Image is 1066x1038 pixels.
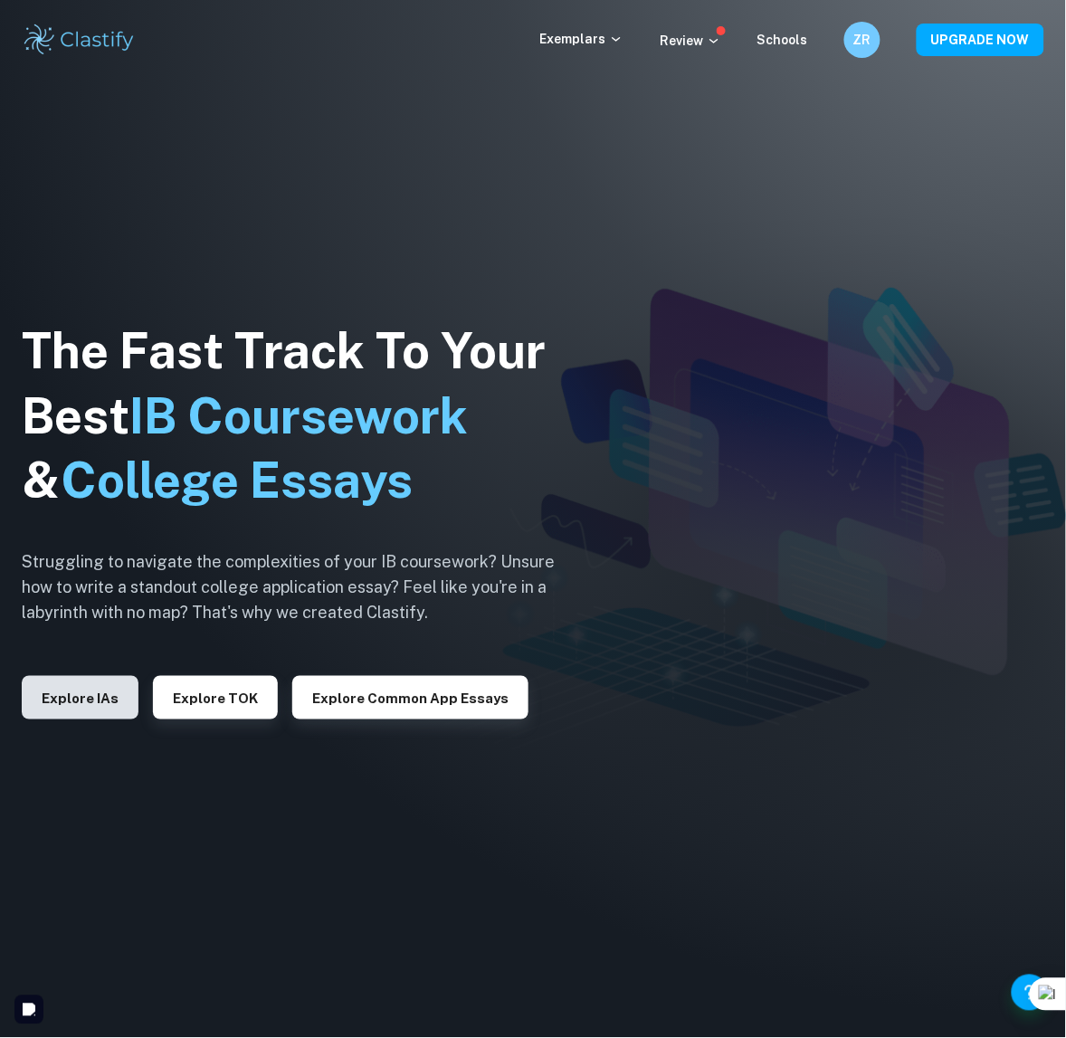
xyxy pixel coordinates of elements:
p: Exemplars [539,29,623,49]
button: UPGRADE NOW [917,24,1044,56]
p: Review [660,31,721,51]
h6: Struggling to navigate the complexities of your IB coursework? Unsure how to write a standout col... [22,549,583,625]
img: Clastify logo [22,22,137,58]
button: Help and Feedback [1012,975,1048,1011]
span: College Essays [61,452,413,509]
a: Explore IAs [22,689,138,706]
span: IB Coursework [129,387,468,444]
h6: ZR [852,30,873,50]
h1: The Fast Track To Your Best & [22,319,583,514]
button: Explore IAs [22,676,138,719]
a: Explore Common App essays [292,689,528,706]
button: Explore TOK [153,676,278,719]
button: ZR [844,22,880,58]
a: Schools [757,33,808,47]
button: Explore Common App essays [292,676,528,719]
a: Explore TOK [153,689,278,706]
